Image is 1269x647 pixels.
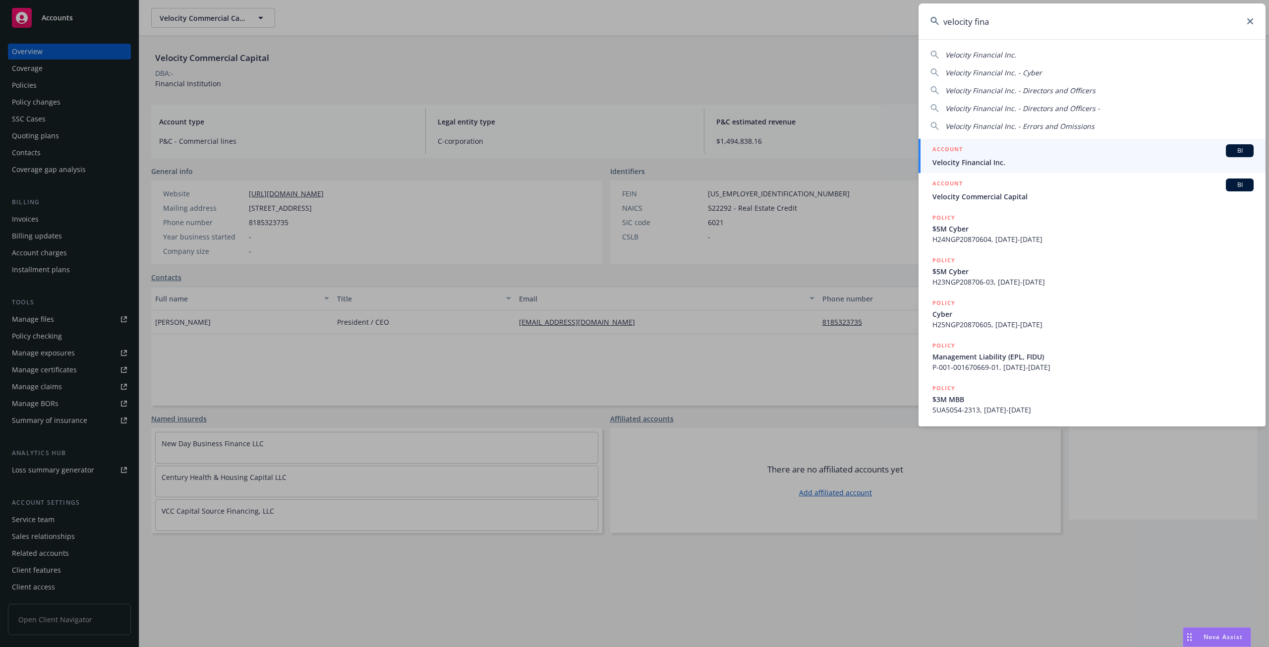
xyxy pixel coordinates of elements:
span: Management Liability (EPL, FIDU) [932,352,1254,362]
a: POLICY$5M CyberH23NGP208706-03, [DATE]-[DATE] [919,250,1266,293]
span: Velocity Financial Inc. - Cyber [945,68,1042,77]
h5: POLICY [932,255,955,265]
span: Nova Assist [1204,633,1243,641]
span: H23NGP208706-03, [DATE]-[DATE] [932,277,1254,287]
h5: POLICY [932,298,955,308]
input: Search... [919,3,1266,39]
span: H25NGP20870605, [DATE]-[DATE] [932,319,1254,330]
span: Velocity Commercial Capital [932,191,1254,202]
span: $3M MBB [932,394,1254,405]
button: Nova Assist [1183,627,1251,647]
a: POLICY$3M MBBSUA5054-2313, [DATE]-[DATE] [919,378,1266,420]
span: P-001-001670669-01, [DATE]-[DATE] [932,362,1254,372]
span: $5M Cyber [932,224,1254,234]
span: $5M Cyber [932,266,1254,277]
span: Cyber [932,309,1254,319]
h5: ACCOUNT [932,178,963,190]
a: POLICY$5M CyberH24NGP20870604, [DATE]-[DATE] [919,207,1266,250]
a: POLICYCyberH25NGP20870605, [DATE]-[DATE] [919,293,1266,335]
span: Velocity Financial Inc. - Errors and Omissions [945,121,1095,131]
a: ACCOUNTBIVelocity Financial Inc. [919,139,1266,173]
h5: POLICY [932,383,955,393]
span: BI [1230,180,1250,189]
span: Velocity Financial Inc. [945,50,1016,59]
h5: POLICY [932,341,955,351]
h5: POLICY [932,213,955,223]
span: SUA5054-2313, [DATE]-[DATE] [932,405,1254,415]
span: Velocity Financial Inc. - Directors and Officers [945,86,1096,95]
span: Velocity Financial Inc. [932,157,1254,168]
h5: ACCOUNT [932,144,963,156]
div: Drag to move [1183,628,1196,647]
span: BI [1230,146,1250,155]
a: ACCOUNTBIVelocity Commercial Capital [919,173,1266,207]
span: H24NGP20870604, [DATE]-[DATE] [932,234,1254,244]
span: Velocity Financial Inc. - Directors and Officers - [945,104,1100,113]
a: POLICYManagement Liability (EPL, FIDU)P-001-001670669-01, [DATE]-[DATE] [919,335,1266,378]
